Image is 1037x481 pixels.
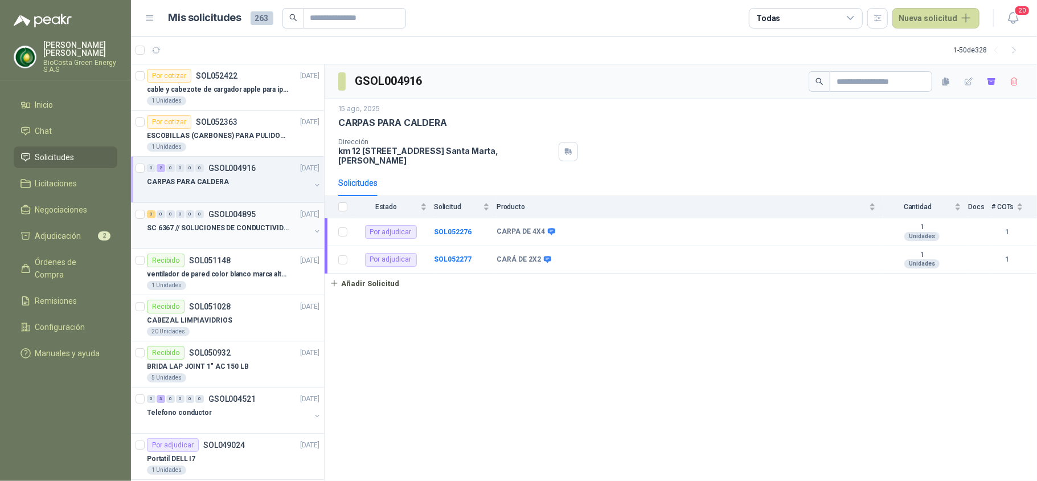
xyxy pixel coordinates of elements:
div: 0 [186,164,194,172]
a: Configuración [14,316,117,338]
div: 0 [176,395,185,403]
p: [DATE] [300,348,319,358]
div: 0 [147,164,155,172]
p: [DATE] [300,209,319,220]
p: ventilador de pared color blanco marca alteza [147,269,289,280]
div: 3 [147,210,155,218]
p: CABEZAL LIMPIAVIDRIOS [147,315,232,326]
button: 20 [1003,8,1023,28]
b: CARPA DE 4X4 [497,227,545,237]
div: 0 [195,210,204,218]
div: Por cotizar [147,115,191,129]
div: 1 - 50 de 328 [953,41,1023,59]
span: 20 [1014,5,1030,16]
p: [DATE] [300,255,319,266]
div: Solicitudes [338,177,378,189]
span: Negociaciones [35,203,88,216]
div: 0 [186,395,194,403]
a: Inicio [14,94,117,116]
div: 0 [176,164,185,172]
p: SOL051028 [189,303,231,311]
p: GSOL004521 [208,395,256,403]
div: 20 Unidades [147,327,190,336]
img: Logo peakr [14,14,72,27]
b: 1 [883,251,961,260]
p: SOL051148 [189,256,231,264]
p: Telefono conductor [147,407,212,418]
p: SOL050932 [189,349,231,357]
div: 0 [166,210,175,218]
div: 5 Unidades [147,373,186,382]
span: Producto [497,203,867,211]
a: Chat [14,120,117,142]
a: Negociaciones [14,199,117,221]
p: SC 6367 // SOLUCIONES DE CONDUCTIVIDAD [147,223,289,234]
p: GSOL004895 [208,210,256,218]
p: Dirección [338,138,554,146]
span: Chat [35,125,52,137]
span: search [289,14,297,22]
p: GSOL004916 [208,164,256,172]
p: ESCOBILLAS (CARBONES) PARA PULIDORA DEWALT [147,131,289,141]
div: 0 [147,395,155,403]
p: [PERSON_NAME] [PERSON_NAME] [43,41,117,57]
p: SOL049024 [203,441,245,449]
div: Recibido [147,254,185,267]
div: 0 [186,210,194,218]
div: Por adjudicar [365,225,417,239]
div: Todas [756,12,780,25]
th: Cantidad [883,196,968,218]
button: Nueva solicitud [892,8,979,28]
div: Unidades [904,232,940,241]
h1: Mis solicitudes [169,10,241,26]
th: Solicitud [434,196,497,218]
p: CARPAS PARA CALDERA [338,117,447,129]
span: Inicio [35,99,54,111]
a: RecibidoSOL051028[DATE] CABEZAL LIMPIAVIDRIOS20 Unidades [131,295,324,341]
p: 15 ago, 2025 [338,104,380,115]
p: [DATE] [300,301,319,312]
img: Company Logo [14,46,36,68]
a: Añadir Solicitud [325,274,1037,293]
a: Licitaciones [14,173,117,194]
span: # COTs [991,203,1014,211]
span: Órdenes de Compra [35,256,106,281]
a: 0 2 0 0 0 0 GSOL004916[DATE] CARPAS PARA CALDERA [147,161,322,198]
a: RecibidoSOL051148[DATE] ventilador de pared color blanco marca alteza1 Unidades [131,249,324,295]
div: Recibido [147,300,185,313]
span: 263 [251,11,273,25]
b: CARÁ DE 2X2 [497,255,541,264]
p: [DATE] [300,71,319,81]
span: Solicitud [434,203,481,211]
a: Adjudicación2 [14,225,117,247]
a: Órdenes de Compra [14,251,117,286]
div: 3 [157,395,165,403]
p: BioCosta Green Energy S.A.S [43,59,117,73]
p: [DATE] [300,163,319,174]
p: [DATE] [300,117,319,128]
b: 1 [991,227,1023,238]
a: Manuales y ayuda [14,343,117,364]
span: search [815,78,823,85]
div: Por adjudicar [147,438,199,452]
p: SOL052422 [196,72,237,80]
h3: GSOL004916 [355,72,424,90]
span: Solicitudes [35,151,75,164]
div: Recibido [147,346,185,360]
th: # COTs [991,196,1037,218]
p: Portatil DELL I7 [147,454,195,464]
a: Remisiones [14,290,117,312]
a: SOL052276 [434,228,472,236]
div: 0 [195,395,204,403]
div: 2 [157,164,165,172]
a: Por cotizarSOL052363[DATE] ESCOBILLAS (CARBONES) PARA PULIDORA DEWALT1 Unidades [131,111,324,157]
div: 0 [195,164,204,172]
div: Unidades [904,259,940,268]
b: 1 [883,223,961,232]
a: SOL052277 [434,255,472,263]
span: 2 [98,231,110,240]
div: 0 [157,210,165,218]
div: Por adjudicar [365,253,417,267]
